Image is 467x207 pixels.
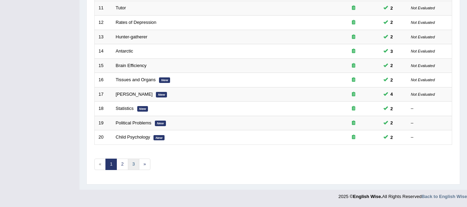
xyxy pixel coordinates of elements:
[331,134,376,141] div: Exam occurring question
[411,6,435,10] small: Not Evaluated
[388,105,396,112] span: You can still take this question
[331,34,376,40] div: Exam occurring question
[338,190,467,200] div: 2025 © All Rights Reserved
[411,64,435,68] small: Not Evaluated
[388,48,396,55] span: You can still take this question
[331,48,376,55] div: Exam occurring question
[95,58,112,73] td: 15
[95,87,112,102] td: 17
[411,105,448,112] div: –
[95,116,112,130] td: 19
[116,77,156,82] a: Tissues and Organs
[95,130,112,145] td: 20
[331,120,376,126] div: Exam occurring question
[388,19,396,26] span: You can still take this question
[155,121,166,126] em: New
[388,91,396,98] span: You can still take this question
[95,1,112,16] td: 11
[116,48,133,54] a: Antarctic
[116,34,148,39] a: Hunter-gatherer
[388,134,396,141] span: You can still take this question
[331,77,376,83] div: Exam occurring question
[331,63,376,69] div: Exam occurring question
[95,73,112,87] td: 16
[105,159,117,170] a: 1
[116,20,157,25] a: Rates of Depression
[411,35,435,39] small: Not Evaluated
[411,92,435,96] small: Not Evaluated
[94,159,106,170] span: «
[411,120,448,126] div: –
[411,20,435,25] small: Not Evaluated
[331,5,376,11] div: Exam occurring question
[95,102,112,116] td: 18
[388,62,396,69] span: You can still take this question
[353,194,382,199] strong: English Wise.
[156,92,167,97] em: New
[137,106,148,112] em: New
[95,44,112,59] td: 14
[411,49,435,53] small: Not Evaluated
[116,120,151,125] a: Political Problems
[411,134,448,141] div: –
[139,159,150,170] a: »
[388,119,396,126] span: You can still take this question
[153,135,165,141] em: New
[388,33,396,40] span: You can still take this question
[422,194,467,199] a: Back to English Wise
[331,91,376,98] div: Exam occurring question
[411,78,435,82] small: Not Evaluated
[388,76,396,84] span: You can still take this question
[116,5,126,10] a: Tutor
[116,159,128,170] a: 2
[128,159,139,170] a: 3
[95,15,112,30] td: 12
[95,30,112,44] td: 13
[116,92,153,97] a: [PERSON_NAME]
[116,63,147,68] a: Brain Efficiency
[116,134,150,140] a: Child Psychology
[331,19,376,26] div: Exam occurring question
[388,4,396,12] span: You can still take this question
[116,106,134,111] a: Statistics
[159,77,170,83] em: New
[331,105,376,112] div: Exam occurring question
